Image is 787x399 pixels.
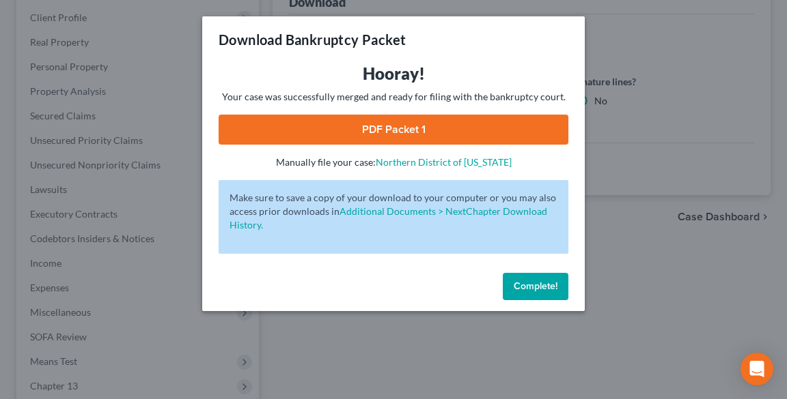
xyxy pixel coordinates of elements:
[219,156,568,169] p: Manually file your case:
[219,30,406,49] h3: Download Bankruptcy Packet
[376,156,512,168] a: Northern District of [US_STATE]
[503,273,568,300] button: Complete!
[230,205,547,231] a: Additional Documents > NextChapter Download History.
[741,353,773,385] div: Open Intercom Messenger
[219,63,568,85] h3: Hooray!
[219,115,568,145] a: PDF Packet 1
[230,191,557,232] p: Make sure to save a copy of your download to your computer or you may also access prior downloads in
[514,280,557,292] span: Complete!
[219,90,568,104] p: Your case was successfully merged and ready for filing with the bankruptcy court.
